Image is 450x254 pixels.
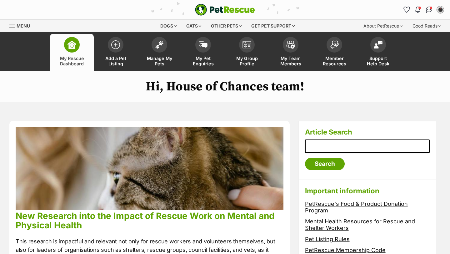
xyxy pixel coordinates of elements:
[435,5,445,15] button: My account
[402,5,445,15] ul: Account quick links
[364,56,392,66] span: Support Help Desk
[320,56,348,66] span: Member Resources
[137,34,181,71] a: Manage My Pets
[195,4,255,16] img: logo-e224e6f780fb5917bec1dbf3a21bbac754714ae5b6737aabdf751b685950b380.svg
[16,211,275,231] a: New Research into the Impact of Rescue Work on Mental and Physical Health
[312,34,356,71] a: Member Resources
[242,41,251,48] img: group-profile-icon-3fa3cf56718a62981997c0bc7e787c4b2cf8bcc04b72c1350f741eb67cf2f40e.svg
[305,128,430,136] h3: Article Search
[207,20,246,32] div: Other pets
[16,127,283,210] img: phpu68lcuz3p4idnkqkn.jpg
[58,56,86,66] span: My Rescue Dashboard
[195,4,255,16] a: PetRescue
[225,34,269,71] a: My Group Profile
[305,201,408,214] a: PetRescue's Food & Product Donation Program
[305,218,415,231] a: Mental Health Resources for Rescue and Shelter Workers
[269,34,312,71] a: My Team Members
[305,158,345,170] input: Search
[233,56,261,66] span: My Group Profile
[356,34,400,71] a: Support Help Desk
[305,236,350,242] a: Pet Listing Rules
[277,56,305,66] span: My Team Members
[50,34,94,71] a: My Rescue Dashboard
[415,7,420,13] img: notifications-46538b983faf8c2785f20acdc204bb7945ddae34d4c08c2a6579f10ce5e182be.svg
[67,40,76,49] img: dashboard-icon-eb2f2d2d3e046f16d808141f083e7271f6b2e854fb5c12c21221c1fb7104beca.svg
[437,7,443,13] img: Lauren O'Grady profile pic
[426,7,432,13] img: chat-41dd97257d64d25036548639549fe6c8038ab92f7586957e7f3b1b290dea8141.svg
[408,20,445,32] div: Good Reads
[182,20,206,32] div: Cats
[247,20,299,32] div: Get pet support
[189,56,217,66] span: My Pet Enquiries
[413,5,423,15] button: Notifications
[111,40,120,49] img: add-pet-listing-icon-0afa8454b4691262ce3f59096e99ab1cd57d4a30225e0717b998d2c9b9846f56.svg
[402,5,412,15] a: Favourites
[199,41,207,48] img: pet-enquiries-icon-7e3ad2cf08bfb03b45e93fb7055b45f3efa6380592205ae92323e6603595dc1f.svg
[102,56,130,66] span: Add a Pet Listing
[156,20,181,32] div: Dogs
[9,20,34,31] a: Menu
[17,23,30,28] span: Menu
[94,34,137,71] a: Add a Pet Listing
[155,41,164,49] img: manage-my-pets-icon-02211641906a0b7f246fdf0571729dbe1e7629f14944591b6c1af311fb30b64b.svg
[305,247,386,253] a: PetRescue Membership Code
[359,20,407,32] div: About PetRescue
[424,5,434,15] a: Conversations
[330,40,339,49] img: member-resources-icon-8e73f808a243e03378d46382f2149f9095a855e16c252ad45f914b54edf8863c.svg
[374,41,382,48] img: help-desk-icon-fdf02630f3aa405de69fd3d07c3f3aa587a6932b1a1747fa1d2bba05be0121f9.svg
[305,186,430,195] h3: Important information
[145,56,173,66] span: Manage My Pets
[181,34,225,71] a: My Pet Enquiries
[286,41,295,49] img: team-members-icon-5396bd8760b3fe7c0b43da4ab00e1e3bb1a5d9ba89233759b79545d2d3fc5d0d.svg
